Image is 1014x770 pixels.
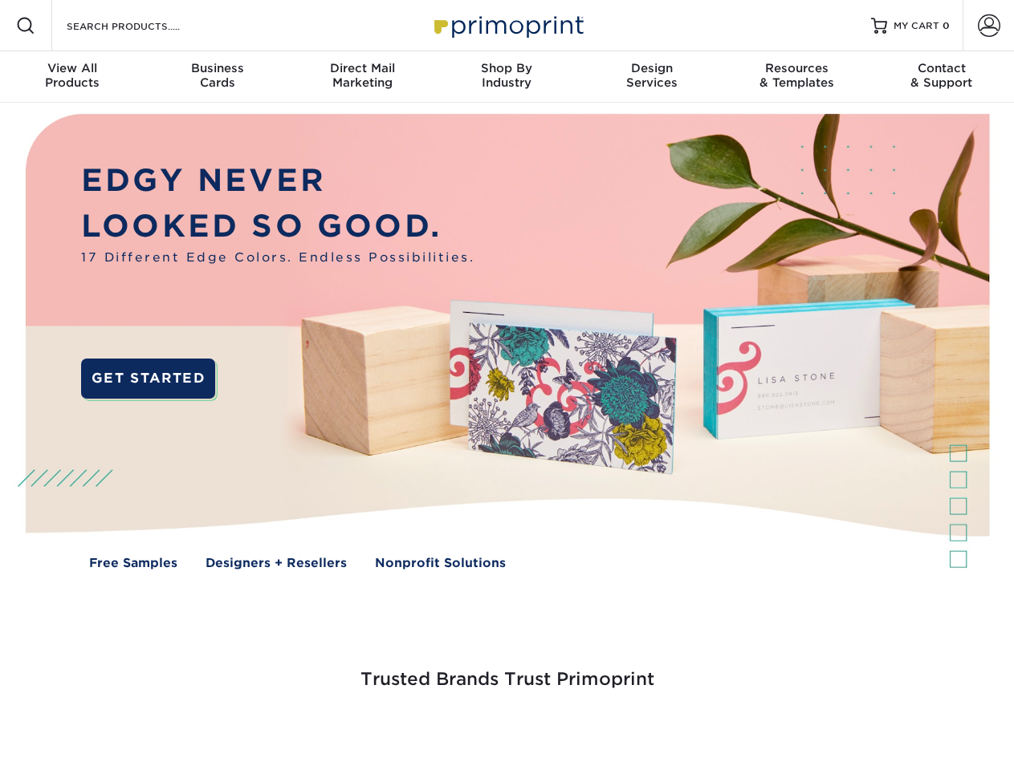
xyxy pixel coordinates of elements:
a: Free Samples [89,554,177,573]
span: Design [580,61,724,75]
div: Cards [145,61,289,90]
span: Contact [869,61,1014,75]
a: Contact& Support [869,51,1014,103]
div: Services [580,61,724,90]
p: EDGY NEVER [81,158,474,204]
div: Marketing [290,61,434,90]
span: 0 [943,20,950,31]
p: LOOKED SO GOOD. [81,204,474,249]
div: & Support [869,61,1014,90]
span: Shop By [434,61,579,75]
img: Smoothie King [116,731,117,732]
span: Business [145,61,289,75]
img: Google [409,731,410,732]
img: Freeform [241,731,242,732]
a: Shop ByIndustry [434,51,579,103]
div: & Templates [724,61,869,90]
a: Direct MailMarketing [290,51,434,103]
input: SEARCH PRODUCTS..... [65,16,222,35]
span: Direct Mail [290,61,434,75]
img: Primoprint [427,8,588,43]
div: Industry [434,61,579,90]
span: Resources [724,61,869,75]
img: Mini [562,731,563,732]
a: BusinessCards [145,51,289,103]
a: Designers + Resellers [206,554,347,573]
span: 17 Different Edge Colors. Endless Possibilities. [81,249,474,267]
a: DesignServices [580,51,724,103]
a: GET STARTED [81,359,215,399]
a: Resources& Templates [724,51,869,103]
a: Nonprofit Solutions [375,554,506,573]
span: MY CART [894,19,939,33]
h3: Trusted Brands Trust Primoprint [38,630,977,709]
img: Amazon [715,731,715,732]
